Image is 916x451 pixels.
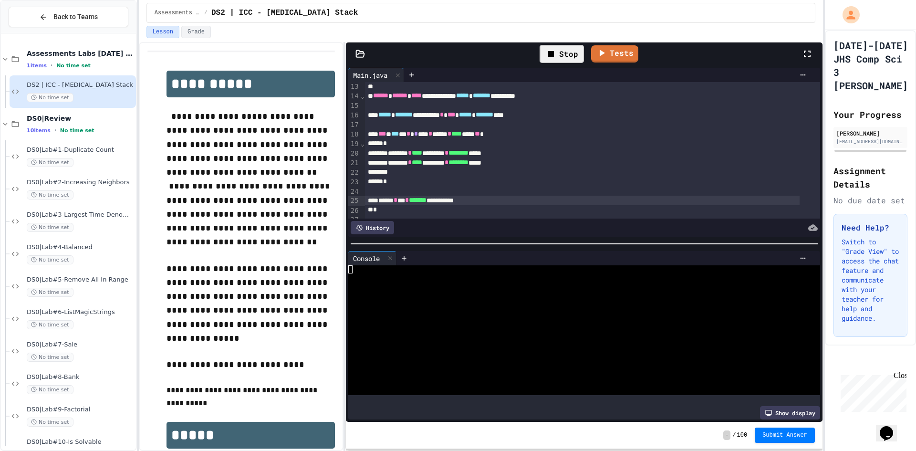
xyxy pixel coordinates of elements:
[60,127,94,134] span: No time set
[348,68,404,82] div: Main.java
[348,196,360,206] div: 25
[27,146,134,154] span: DS0|Lab#1-Duplicate Count
[348,111,360,120] div: 16
[27,288,73,297] span: No time set
[27,190,73,199] span: No time set
[181,26,211,38] button: Grade
[27,373,134,381] span: DS0|Lab#8-Bank
[348,82,360,92] div: 13
[27,49,134,58] span: Assessments Labs [DATE] - [DATE]
[833,164,907,191] h2: Assignment Details
[755,428,815,443] button: Submit Answer
[27,211,134,219] span: DS0|Lab#3-Largest Time Denominations
[27,406,134,414] span: DS0|Lab#9-Factorial
[27,385,73,394] span: No time set
[4,4,66,61] div: Chat with us now!Close
[348,206,360,216] div: 26
[833,4,862,26] div: My Account
[27,418,73,427] span: No time set
[9,7,128,27] button: Back to Teams
[348,158,360,168] div: 21
[27,243,134,252] span: DS0|Lab#4-Balanced
[842,222,899,233] h3: Need Help?
[27,276,134,284] span: DS0|Lab#5-Remove All In Range
[348,70,392,80] div: Main.java
[27,308,134,316] span: DS0|Lab#6-ListMagicStrings
[51,62,52,69] span: •
[833,108,907,121] h2: Your Progress
[591,45,638,63] a: Tests
[836,138,905,145] div: [EMAIL_ADDRESS][DOMAIN_NAME]
[348,215,360,225] div: 27
[737,431,748,439] span: 100
[27,93,73,102] span: No time set
[27,63,47,69] span: 1 items
[348,168,360,178] div: 22
[27,438,134,446] span: DS0|Lab#10-Is Solvable
[27,320,73,329] span: No time set
[760,406,820,420] div: Show display
[876,413,906,441] iframe: chat widget
[348,149,360,158] div: 20
[211,7,358,19] span: DS2 | ICC - Stutter Stack
[348,101,360,111] div: 15
[204,9,208,17] span: /
[27,114,134,123] span: DS0|Review
[842,237,899,323] p: Switch to "Grade View" to access the chat feature and communicate with your teacher for help and ...
[837,371,906,412] iframe: chat widget
[53,12,98,22] span: Back to Teams
[27,341,134,349] span: DS0|Lab#7-Sale
[155,9,200,17] span: Assessments Labs 2025 - 2026
[27,178,134,187] span: DS0|Lab#2-Increasing Neighbors
[833,195,907,206] div: No due date set
[723,430,730,440] span: -
[348,120,360,130] div: 17
[351,221,394,234] div: History
[348,187,360,197] div: 24
[348,130,360,139] div: 18
[348,253,385,263] div: Console
[27,81,134,89] span: DS2 | ICC - [MEDICAL_DATA] Stack
[27,158,73,167] span: No time set
[348,139,360,149] div: 19
[836,129,905,137] div: [PERSON_NAME]
[146,26,179,38] button: Lesson
[360,92,365,100] span: Fold line
[732,431,736,439] span: /
[56,63,91,69] span: No time set
[762,431,807,439] span: Submit Answer
[360,140,365,147] span: Fold line
[27,223,73,232] span: No time set
[27,255,73,264] span: No time set
[833,39,908,92] h1: [DATE]-[DATE] JHS Comp Sci 3 [PERSON_NAME]
[540,45,584,63] div: Stop
[348,92,360,101] div: 14
[27,127,51,134] span: 10 items
[348,251,396,265] div: Console
[27,353,73,362] span: No time set
[54,126,56,134] span: •
[348,178,360,187] div: 23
